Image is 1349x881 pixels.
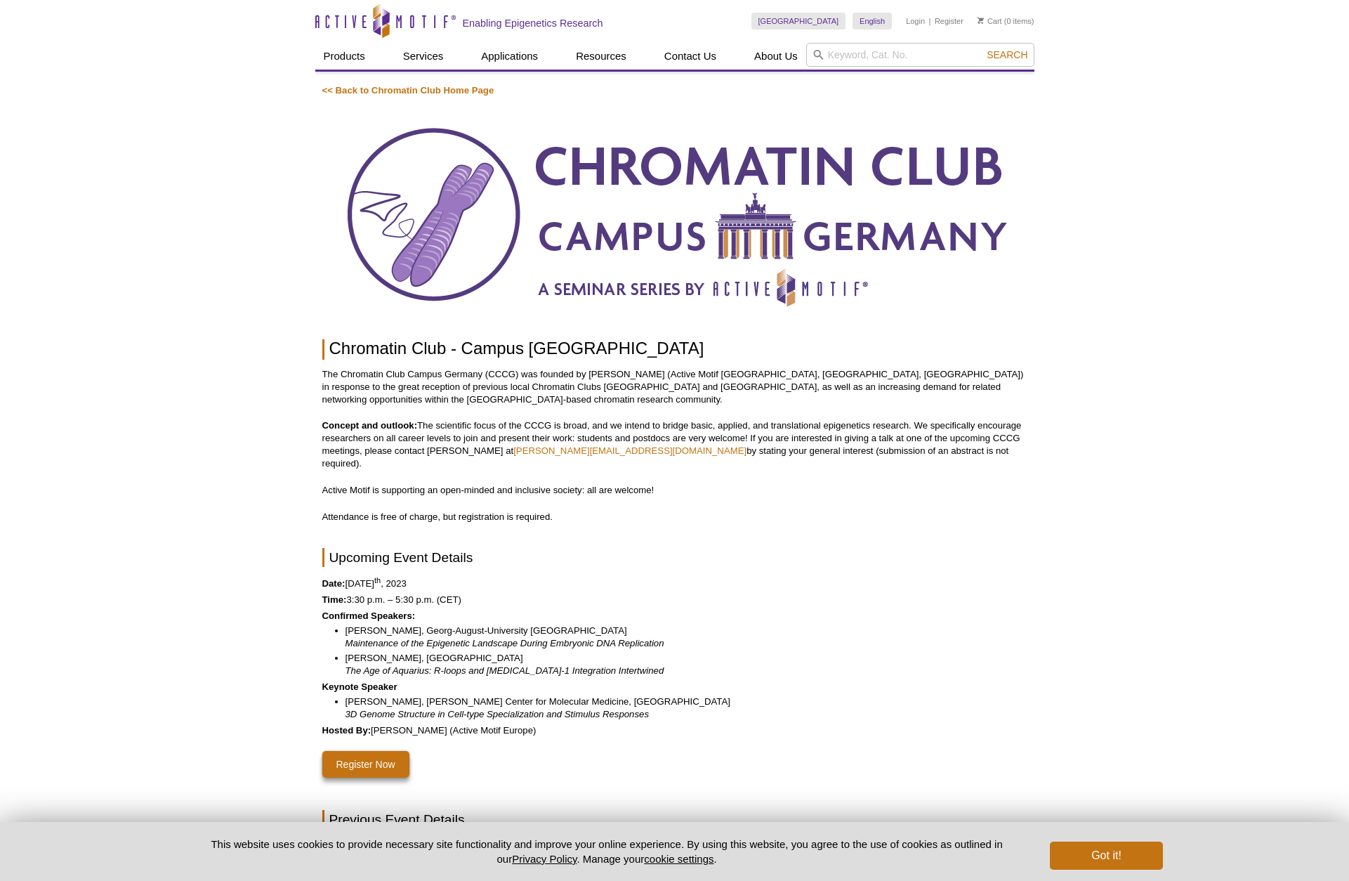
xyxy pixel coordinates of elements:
[322,681,397,692] strong: Keynote Speaker
[322,85,494,96] a: << Back to Chromatin Club Home Page
[346,709,649,719] em: 3D Genome Structure in Cell-type Specialization and Stimulus Responses
[322,578,346,589] strong: Date:
[374,576,381,585] sup: th
[322,577,1027,590] p: [DATE] , 2023
[463,17,603,30] h2: Enabling Epigenetics Research
[322,420,418,431] strong: Concept and outlook:
[751,13,846,30] a: [GEOGRAPHIC_DATA]
[322,594,347,605] strong: Time:
[395,43,452,70] a: Services
[473,43,546,70] a: Applications
[346,652,1013,677] li: [PERSON_NAME], [GEOGRAPHIC_DATA]
[187,837,1027,866] p: This website uses cookies to provide necessary site functionality and improve your online experie...
[978,17,984,24] img: Your Cart
[346,625,1013,650] li: [PERSON_NAME], Georg-August-University [GEOGRAPHIC_DATA]
[322,724,1027,737] p: [PERSON_NAME] (Active Motif Europe)
[978,16,1002,26] a: Cart
[806,43,1034,67] input: Keyword, Cat. No.
[853,13,892,30] a: English
[322,611,416,621] strong: Confirmed Speakers:
[322,111,1027,322] img: Chromatin Club - Campus Germany Seminar Series
[315,43,374,70] a: Products
[346,638,664,648] em: Maintenance of the Epigenetic Landscape During Embryonic DNA Replication
[929,13,931,30] li: |
[322,594,1027,606] p: 3:30 p.m. – 5:30 p.m. (CET)
[322,368,1027,406] p: The Chromatin Club Campus Germany (CCCG) was founded by [PERSON_NAME] (Active Motif [GEOGRAPHIC_D...
[322,419,1027,470] p: The scientific focus of the CCCG is broad, and we intend to bridge basic, applied, and translatio...
[512,853,577,865] a: Privacy Policy
[567,43,635,70] a: Resources
[322,484,1027,497] p: Active Motif is supporting an open-minded and inclusive society: all are welcome!
[746,43,806,70] a: About Us
[978,13,1034,30] li: (0 items)
[935,16,963,26] a: Register
[322,339,1027,360] h1: Chromatin Club - Campus [GEOGRAPHIC_DATA]
[322,548,1027,567] h2: Upcoming Event Details
[322,810,1027,829] h2: Previous Event Details
[644,853,713,865] button: cookie settings
[346,696,1013,721] li: [PERSON_NAME], [PERSON_NAME] Center for Molecular Medicine, [GEOGRAPHIC_DATA]
[346,665,664,676] em: The Age of Aquarius: R-loops and [MEDICAL_DATA]-1 Integration Intertwined
[513,445,746,456] a: [PERSON_NAME][EMAIL_ADDRESS][DOMAIN_NAME]
[322,511,1027,523] p: Attendance is free of charge, but registration is required.
[987,49,1027,60] span: Search
[322,725,371,736] strong: Hosted By:
[906,16,925,26] a: Login
[656,43,725,70] a: Contact Us
[982,48,1032,61] button: Search
[1050,842,1162,870] button: Got it!
[322,751,409,778] a: Register Now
